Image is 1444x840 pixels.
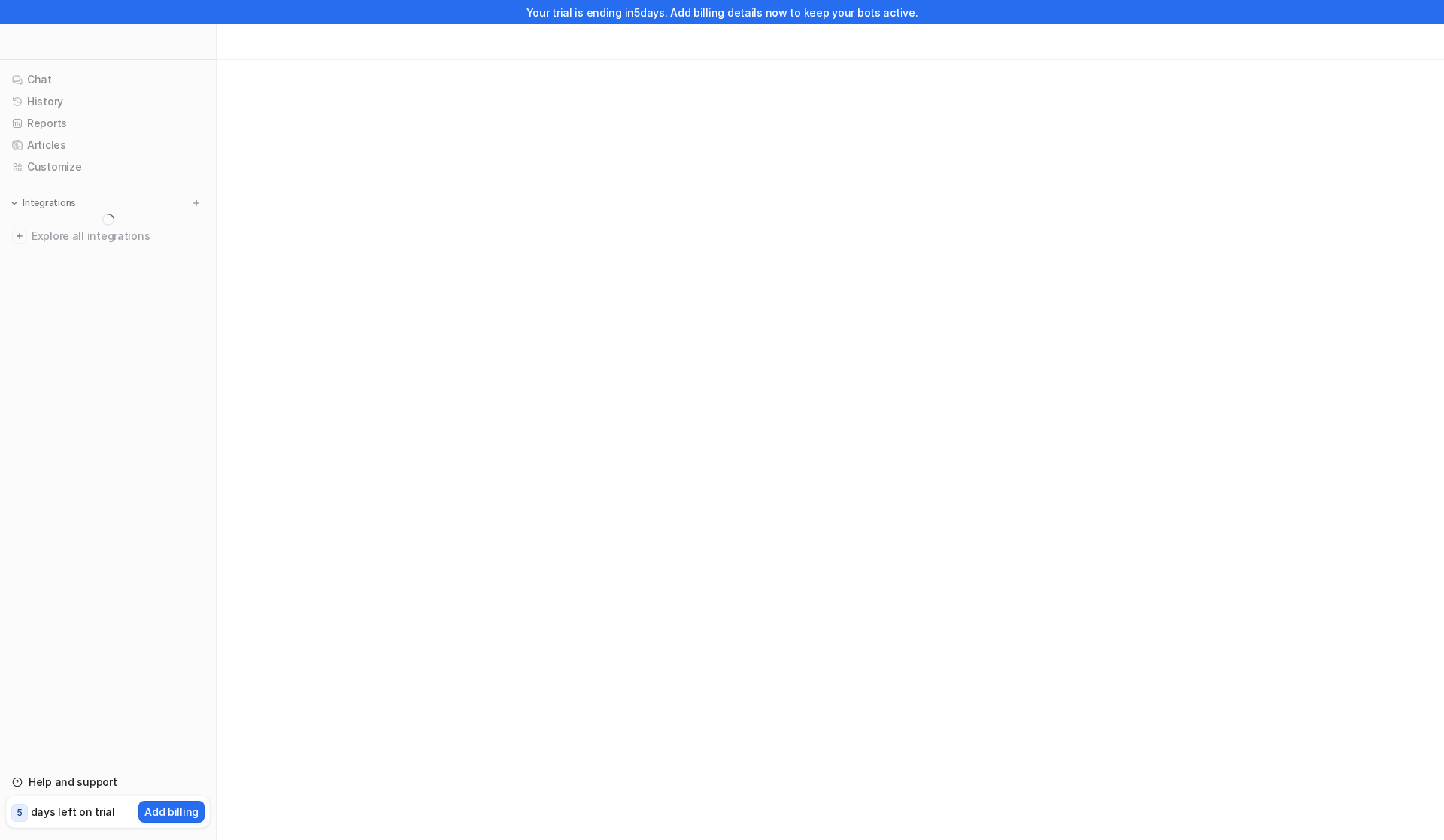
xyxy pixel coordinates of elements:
[32,224,204,248] span: Explore all integrations
[6,196,80,211] button: Integrations
[6,772,210,793] a: Help and support
[6,113,210,134] a: Reports
[12,229,27,244] img: explore all integrations
[17,806,23,820] p: 5
[670,6,763,19] a: Add billing details
[138,801,205,823] button: Add billing
[31,804,115,820] p: days left on trial
[6,156,210,177] a: Customize
[6,91,210,112] a: History
[6,135,210,156] a: Articles
[6,69,210,90] a: Chat
[144,804,199,820] p: Add billing
[191,198,202,208] img: menu_add.svg
[23,197,76,209] p: Integrations
[9,198,20,208] img: expand menu
[6,226,210,247] a: Explore all integrations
